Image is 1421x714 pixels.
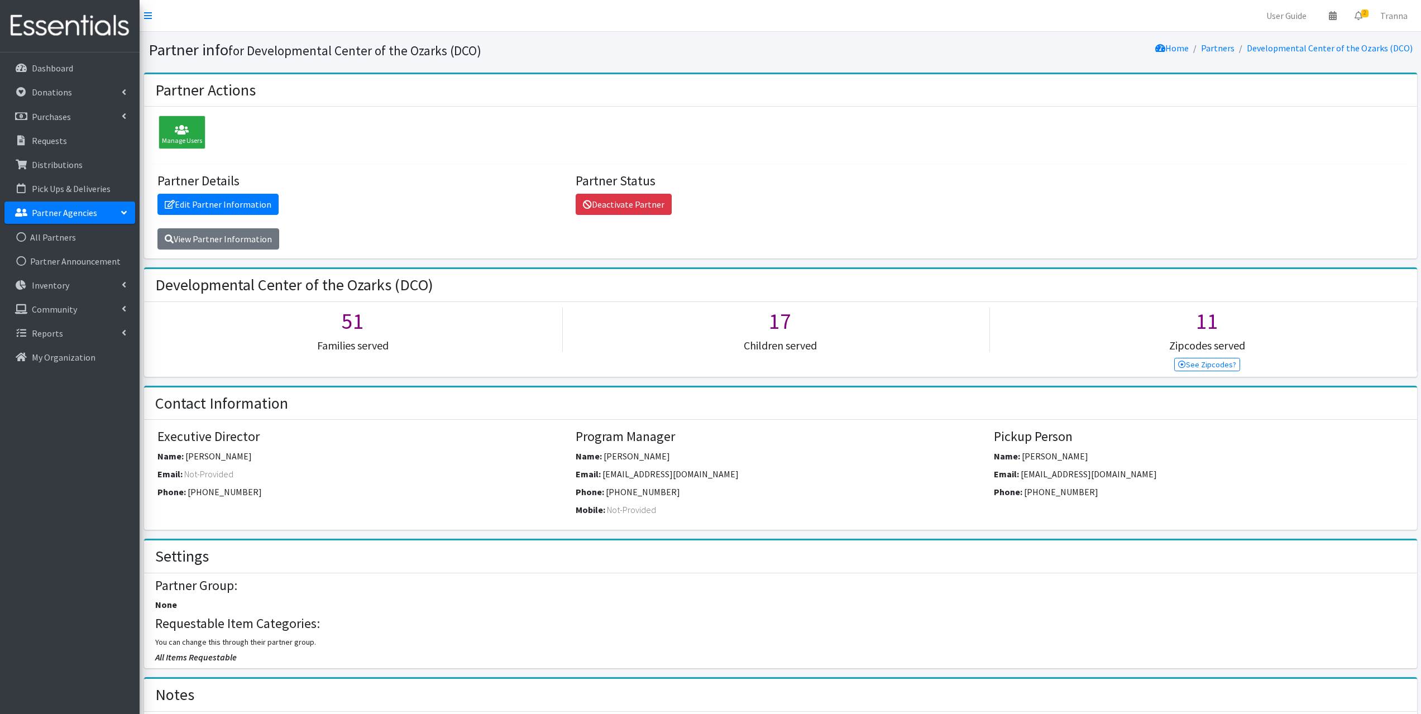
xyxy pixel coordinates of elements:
[185,451,252,462] span: [PERSON_NAME]
[576,173,985,189] h4: Partner Status
[32,87,72,98] p: Donations
[157,194,279,215] a: Edit Partner Information
[155,578,1405,594] h4: Partner Group:
[157,467,183,481] label: Email:
[1021,468,1157,480] span: [EMAIL_ADDRESS][DOMAIN_NAME]
[571,308,989,334] h1: 17
[4,298,135,320] a: Community
[32,352,95,363] p: My Organization
[4,154,135,176] a: Distributions
[153,128,205,140] a: Manage Users
[998,308,1417,334] h1: 11
[994,467,1019,481] label: Email:
[1371,4,1417,27] a: Tranna
[4,322,135,344] a: Reports
[144,308,562,334] h1: 51
[1155,42,1189,54] a: Home
[994,485,1022,499] label: Phone:
[155,81,256,100] h2: Partner Actions
[994,429,1404,445] h4: Pickup Person
[155,598,177,611] label: None
[32,328,63,339] p: Reports
[4,7,135,45] img: HumanEssentials
[4,226,135,248] a: All Partners
[149,40,777,60] h1: Partner info
[144,339,562,352] h5: Families served
[1022,451,1088,462] span: [PERSON_NAME]
[998,339,1417,352] h5: Zipcodes served
[155,616,1405,632] h4: Requestable Item Categories:
[4,202,135,224] a: Partner Agencies
[1257,4,1315,27] a: User Guide
[4,57,135,79] a: Dashboard
[32,304,77,315] p: Community
[1174,358,1241,371] a: See Zipcodes?
[32,135,67,146] p: Requests
[155,394,288,413] h2: Contact Information
[576,449,602,463] label: Name:
[157,449,184,463] label: Name:
[155,547,209,566] h2: Settings
[1346,4,1371,27] a: 2
[1247,42,1413,54] a: Developmental Center of the Ozarks (DCO)
[157,429,567,445] h4: Executive Director
[4,130,135,152] a: Requests
[155,636,1405,648] p: You can change this through their partner group.
[602,468,739,480] span: [EMAIL_ADDRESS][DOMAIN_NAME]
[4,81,135,103] a: Donations
[576,503,605,516] label: Mobile:
[4,106,135,128] a: Purchases
[604,451,670,462] span: [PERSON_NAME]
[4,250,135,272] a: Partner Announcement
[188,486,262,497] span: [PHONE_NUMBER]
[32,280,69,291] p: Inventory
[994,449,1020,463] label: Name:
[4,178,135,200] a: Pick Ups & Deliveries
[32,183,111,194] p: Pick Ups & Deliveries
[607,504,656,515] span: Not-Provided
[155,686,194,705] h2: Notes
[1201,42,1235,54] a: Partners
[159,116,205,149] div: Manage Users
[4,274,135,296] a: Inventory
[157,485,186,499] label: Phone:
[576,467,601,481] label: Email:
[157,173,567,189] h4: Partner Details
[576,429,985,445] h4: Program Manager
[184,468,233,480] span: Not-Provided
[228,42,481,59] small: for Developmental Center of the Ozarks (DCO)
[606,486,680,497] span: [PHONE_NUMBER]
[576,194,672,215] a: Deactivate Partner
[32,207,97,218] p: Partner Agencies
[1024,486,1098,497] span: [PHONE_NUMBER]
[4,346,135,368] a: My Organization
[32,63,73,74] p: Dashboard
[32,111,71,122] p: Purchases
[1361,9,1369,17] span: 2
[571,339,989,352] h5: Children served
[576,485,604,499] label: Phone:
[32,159,83,170] p: Distributions
[155,276,433,295] h2: Developmental Center of the Ozarks (DCO)
[157,228,279,250] a: View Partner Information
[155,651,237,663] span: All Items Requestable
